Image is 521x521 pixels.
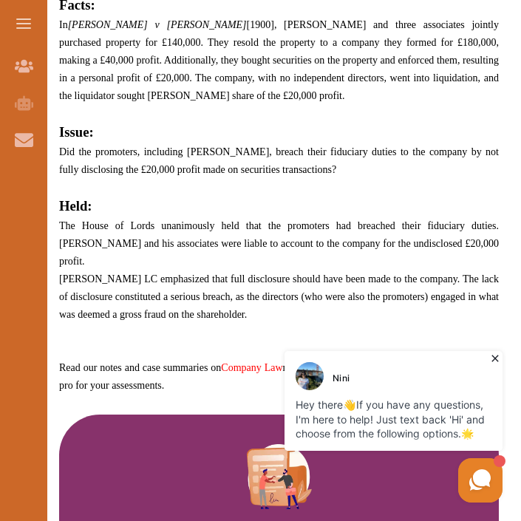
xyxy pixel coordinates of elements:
[59,220,499,267] span: The House of Lords unanimously held that the promoters had breached their fiduciary duties. [PERS...
[68,19,247,30] em: [PERSON_NAME] v [PERSON_NAME]
[59,362,499,391] span: Read our notes and case summaries on made by to prepare like a pro for your assessments.
[59,19,499,101] span: In [1900], [PERSON_NAME] and three associates jointly purchased property for £140,000. They resol...
[166,347,506,506] iframe: HelpCrunch
[59,198,92,214] strong: Held:
[59,146,499,175] span: Did the promoters, including [PERSON_NAME], breach their fiduciary duties to the company by not f...
[59,124,94,140] strong: Issue:
[59,273,499,320] span: [PERSON_NAME] LC emphasized that full disclosure should have been made to the company. The lack o...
